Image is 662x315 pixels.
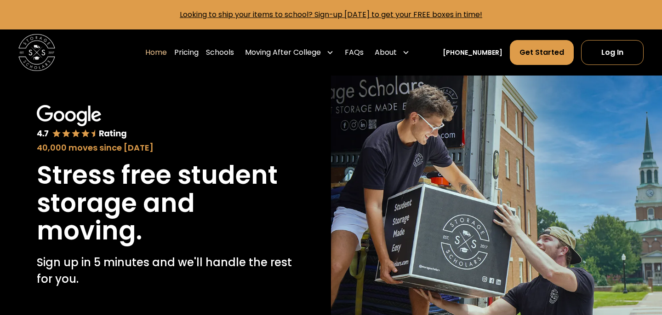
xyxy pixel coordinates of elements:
[37,161,294,245] h1: Stress free student storage and moving.
[37,254,294,287] p: Sign up in 5 minutes and we'll handle the rest for you.
[37,105,127,140] img: Google 4.7 star rating
[180,9,482,20] a: Looking to ship your items to school? Sign-up [DATE] to get your FREE boxes in time!
[37,141,294,154] div: 40,000 moves since [DATE]
[206,40,234,65] a: Schools
[581,40,644,65] a: Log In
[145,40,167,65] a: Home
[245,47,321,58] div: Moving After College
[510,40,574,65] a: Get Started
[443,48,502,58] a: [PHONE_NUMBER]
[345,40,364,65] a: FAQs
[375,47,397,58] div: About
[18,34,55,71] img: Storage Scholars main logo
[174,40,199,65] a: Pricing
